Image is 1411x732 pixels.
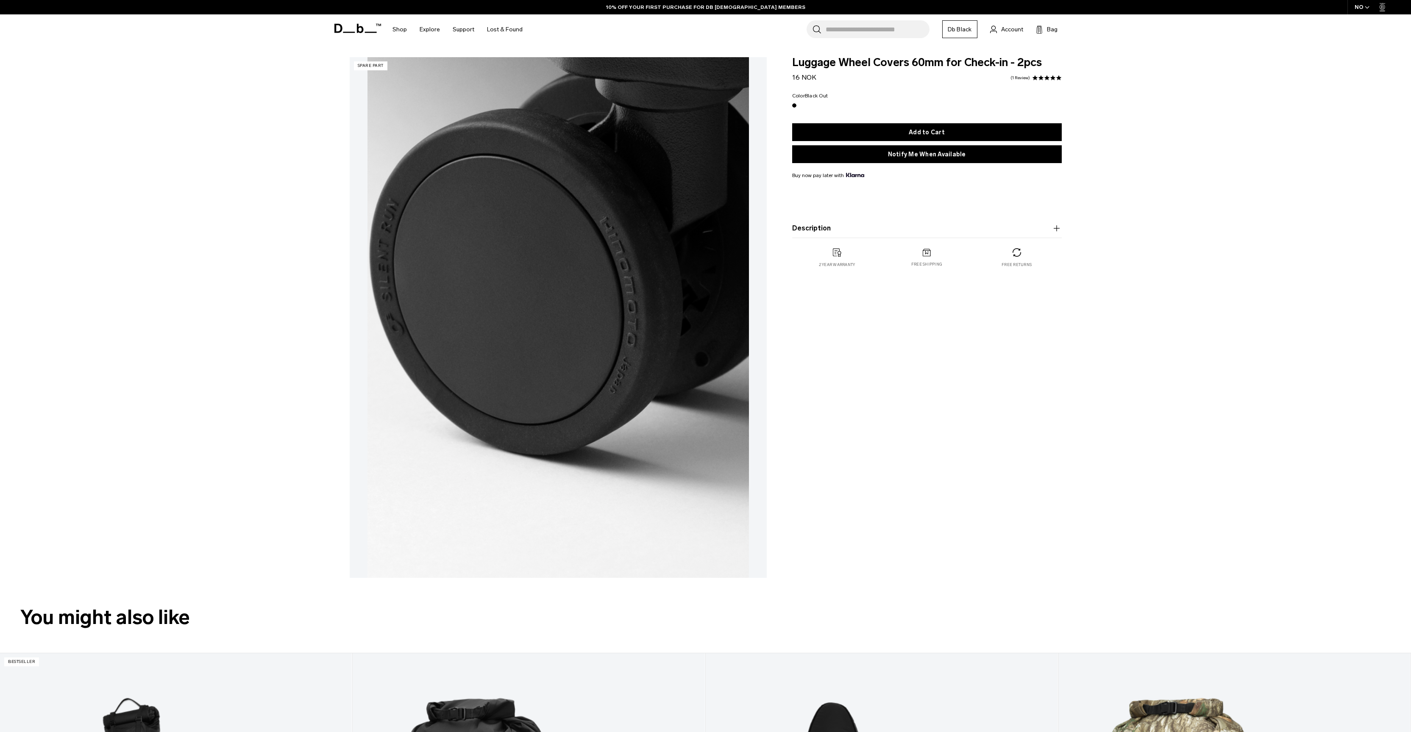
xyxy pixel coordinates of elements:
[1001,25,1023,34] span: Account
[846,173,864,177] img: {"height" => 20, "alt" => "Klarna"}
[4,657,39,666] p: Bestseller
[792,223,1062,233] button: Description
[792,172,864,179] span: Buy now pay later with
[792,145,1062,163] button: Notify Me When Available
[1047,25,1058,34] span: Bag
[1010,76,1030,80] a: 1 reviews
[792,57,1062,68] span: Luggage Wheel Covers 60mm for Check-in - 2pcs
[805,93,828,99] span: Black Out
[420,14,440,44] a: Explore
[819,262,855,268] p: 2 year warranty
[367,57,749,578] img: Luggage Wheel Covers 60mm for Check-in - 2pcs
[392,14,407,44] a: Shop
[792,123,1062,141] button: Add to Cart
[1002,262,1032,268] p: Free returns
[1036,24,1058,34] button: Bag
[792,93,828,98] legend: Color
[911,261,942,267] p: Free shipping
[20,602,1391,632] h2: You might also like
[942,20,977,38] a: Db Black
[354,61,387,70] p: Spare Part
[386,14,529,44] nav: Main Navigation
[792,73,816,81] span: 16 NOK
[487,14,523,44] a: Lost & Found
[990,24,1023,34] a: Account
[606,3,805,11] a: 10% OFF YOUR FIRST PURCHASE FOR DB [DEMOGRAPHIC_DATA] MEMBERS
[453,14,474,44] a: Support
